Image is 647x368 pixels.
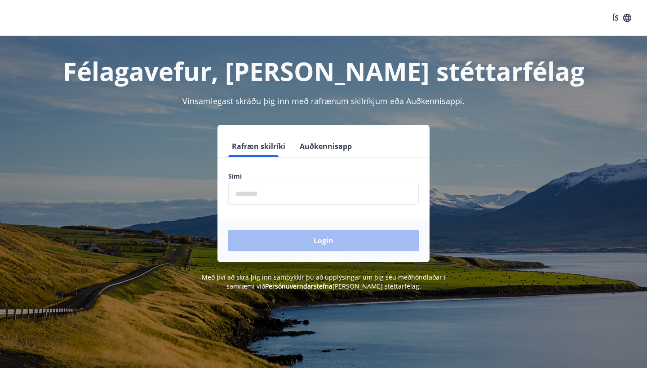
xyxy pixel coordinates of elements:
label: Sími [228,172,419,181]
button: Rafræn skilríki [228,136,289,157]
button: Auðkennisapp [296,136,355,157]
h1: Félagavefur, [PERSON_NAME] stéttarfélag [11,54,636,88]
span: Með því að skrá þig inn samþykkir þú að upplýsingar um þig séu meðhöndlaðar í samræmi við [PERSON... [202,273,446,290]
button: ÍS [607,10,636,26]
span: Vinsamlegast skráðu þig inn með rafrænum skilríkjum eða Auðkennisappi. [182,96,465,106]
a: Persónuverndarstefna [265,282,332,290]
